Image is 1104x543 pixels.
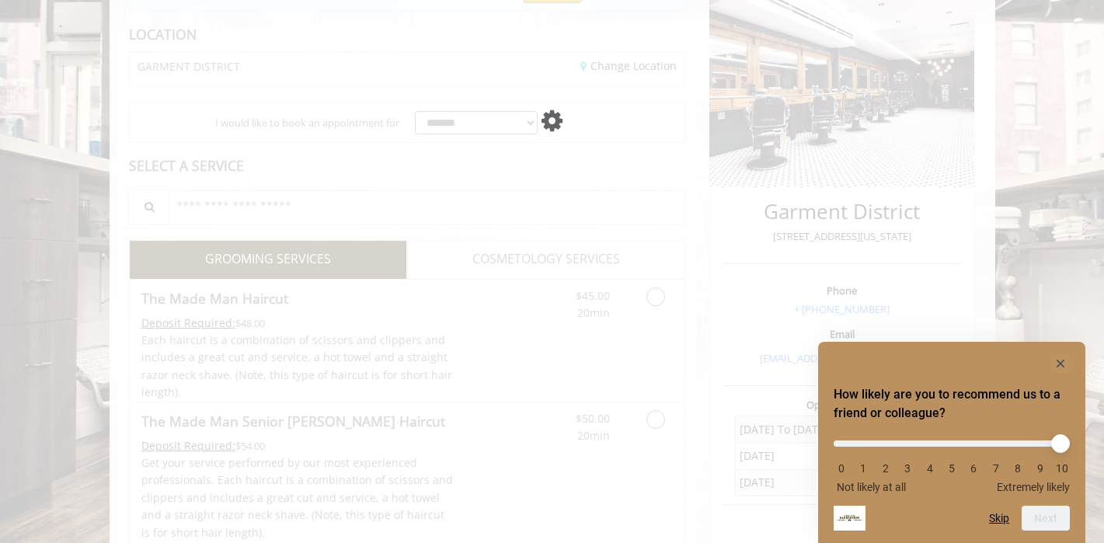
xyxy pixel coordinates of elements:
[1022,506,1070,531] button: Next question
[837,481,906,493] span: Not likely at all
[834,385,1070,423] h2: How likely are you to recommend us to a friend or colleague? Select an option from 0 to 10, with ...
[944,462,959,475] li: 5
[900,462,915,475] li: 3
[855,462,871,475] li: 1
[1033,462,1048,475] li: 9
[966,462,981,475] li: 6
[1051,354,1070,373] button: Hide survey
[989,512,1009,524] button: Skip
[878,462,893,475] li: 2
[988,462,1004,475] li: 7
[834,354,1070,531] div: How likely are you to recommend us to a friend or colleague? Select an option from 0 to 10, with ...
[834,429,1070,493] div: How likely are you to recommend us to a friend or colleague? Select an option from 0 to 10, with ...
[1054,462,1070,475] li: 10
[997,481,1070,493] span: Extremely likely
[922,462,938,475] li: 4
[1010,462,1026,475] li: 8
[834,462,849,475] li: 0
